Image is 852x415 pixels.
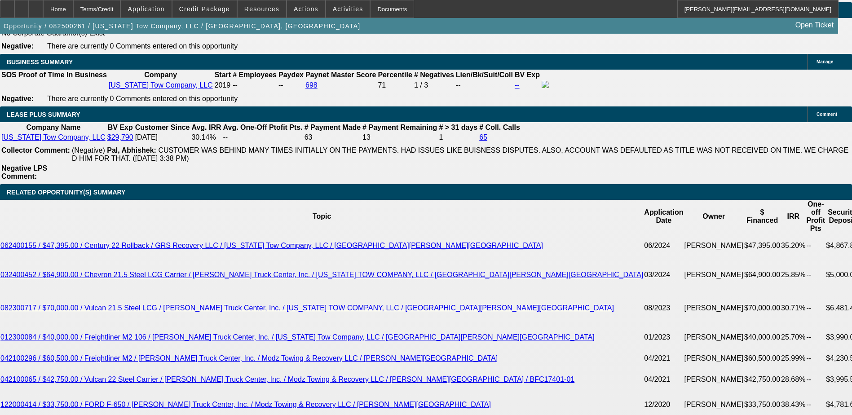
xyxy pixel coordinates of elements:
b: Customer Since [135,124,190,131]
a: 65 [479,133,487,141]
span: Credit Package [179,5,230,13]
td: -- [806,233,826,258]
span: Activities [333,5,363,13]
b: # Employees [233,71,277,79]
b: Paydex [278,71,304,79]
th: Proof of Time In Business [18,71,107,79]
span: BUSINESS SUMMARY [7,58,73,66]
b: # Payment Remaining [362,124,437,131]
b: Avg. One-Off Ptofit Pts. [223,124,303,131]
span: Opportunity / 082500261 / [US_STATE] Tow Company, LLC / [GEOGRAPHIC_DATA], [GEOGRAPHIC_DATA] [4,22,361,30]
td: 04/2021 [644,367,684,392]
button: Resources [238,0,286,18]
b: # Negatives [414,71,454,79]
b: Negative: [1,42,34,50]
div: 1 / 3 [414,81,454,89]
th: IRR [781,200,806,233]
b: Company [144,71,177,79]
b: Start [215,71,231,79]
td: [PERSON_NAME] [684,350,744,367]
td: 25.99% [781,350,806,367]
a: 032400452 / $64,900.00 / Chevron 21.5 Steel LCG Carrier / [PERSON_NAME] Truck Center, Inc. / [US_... [0,271,643,278]
td: 2019 [214,80,231,90]
span: Manage [817,59,833,64]
span: CUSTOMER WAS BEHIND MANY TIMES INITIALLY ON THE PAYMENTS. HAD ISSUES LIKE BUISNESS DISPUTES. ALSO... [72,146,848,162]
button: Actions [287,0,325,18]
td: 30.14% [191,133,221,142]
b: Pal, Abhishek: [107,146,156,154]
td: 25.70% [781,325,806,350]
button: Activities [326,0,370,18]
b: Negative: [1,95,34,102]
button: Credit Package [172,0,237,18]
td: [PERSON_NAME] [684,325,744,350]
span: Resources [244,5,279,13]
span: (Negative) [72,146,105,154]
span: RELATED OPPORTUNITY(S) SUMMARY [7,189,125,196]
span: There are currently 0 Comments entered on this opportunity [47,42,238,50]
td: 08/2023 [644,291,684,325]
td: 1 [438,133,478,142]
a: 698 [305,81,318,89]
td: $60,500.00 [744,350,781,367]
th: $ Financed [744,200,781,233]
th: One-off Profit Pts [806,200,826,233]
td: -- [806,350,826,367]
td: -- [806,367,826,392]
span: There are currently 0 Comments entered on this opportunity [47,95,238,102]
a: 042100065 / $42,750.00 / Vulcan 22 Steel Carrier / [PERSON_NAME] Truck Center, Inc. / Modz Towing... [0,375,574,383]
a: 082300717 / $70,000.00 / Vulcan 21.5 Steel LCG / [PERSON_NAME] Truck Center, Inc. / [US_STATE] TO... [0,304,614,312]
td: [PERSON_NAME] [684,367,744,392]
b: BV Exp [108,124,133,131]
img: facebook-icon.png [542,81,549,88]
th: Owner [684,200,744,233]
a: $29,790 [107,133,133,141]
button: Application [121,0,171,18]
td: [PERSON_NAME] [684,233,744,258]
td: 30.71% [781,291,806,325]
th: SOS [1,71,17,79]
td: 35.20% [781,233,806,258]
td: -- [455,80,513,90]
td: $40,000.00 [744,325,781,350]
b: Collector Comment: [1,146,70,154]
td: 01/2023 [644,325,684,350]
td: -- [806,258,826,291]
b: Percentile [378,71,412,79]
td: 13 [362,133,437,142]
span: Comment [817,112,837,117]
td: -- [806,325,826,350]
span: -- [233,81,238,89]
td: $64,900.00 [744,258,781,291]
span: LEASE PLUS SUMMARY [7,111,80,118]
td: 28.68% [781,367,806,392]
b: Company Name [26,124,80,131]
td: -- [278,80,304,90]
b: Avg. IRR [191,124,221,131]
td: [DATE] [135,133,190,142]
td: [PERSON_NAME] [684,291,744,325]
td: 63 [304,133,361,142]
a: 062400155 / $47,395.00 / Century 22 Rollback / GRS Recovery LLC / [US_STATE] Tow Company, LLC / [... [0,242,543,249]
b: Paynet Master Score [305,71,376,79]
td: $42,750.00 [744,367,781,392]
td: $47,395.00 [744,233,781,258]
b: BV Exp [515,71,540,79]
a: 122000414 / $33,750.00 / FORD F-650 / [PERSON_NAME] Truck Center, Inc. / Modz Towing & Recovery L... [0,401,491,408]
a: 012300084 / $40,000.00 / Freightliner M2 106 / [PERSON_NAME] Truck Center, Inc. / [US_STATE] Tow ... [0,333,595,341]
b: Lien/Bk/Suit/Coll [456,71,513,79]
b: # > 31 days [439,124,477,131]
b: Negative LPS Comment: [1,164,47,180]
a: [US_STATE] Tow Company, LLC [1,133,106,141]
a: Open Ticket [792,18,837,33]
td: 25.85% [781,258,806,291]
td: -- [806,291,826,325]
th: Application Date [644,200,684,233]
td: [PERSON_NAME] [684,258,744,291]
span: Actions [294,5,318,13]
b: # Coll. Calls [479,124,520,131]
a: [US_STATE] Tow Company, LLC [109,81,213,89]
div: 71 [378,81,412,89]
a: -- [515,81,520,89]
td: 06/2024 [644,233,684,258]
